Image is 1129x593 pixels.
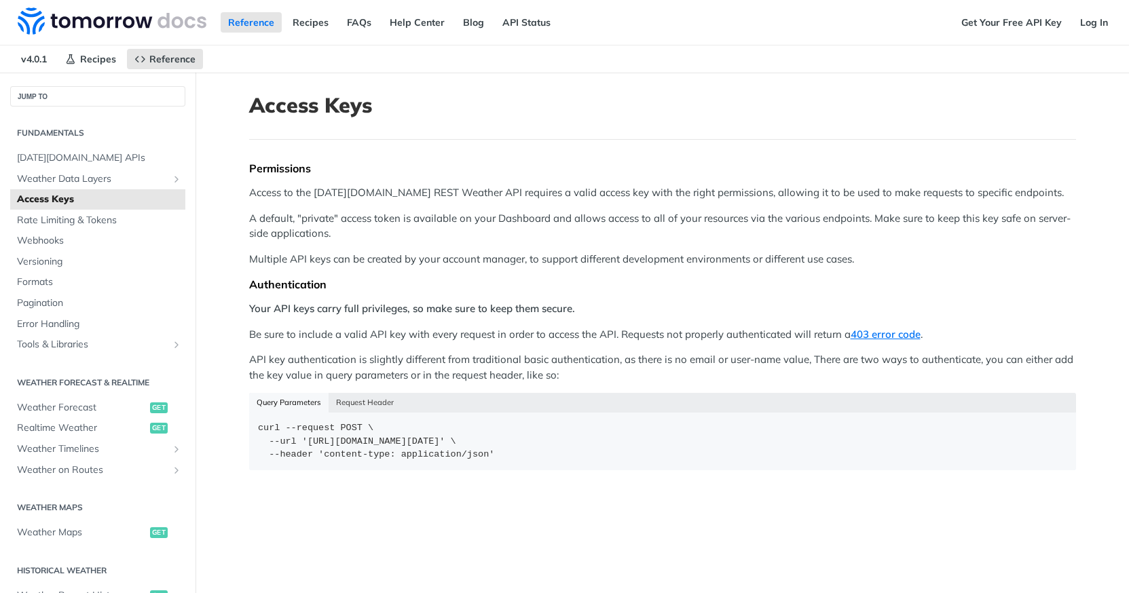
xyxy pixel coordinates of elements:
a: Reference [127,49,203,69]
span: Versioning [17,255,182,269]
a: Formats [10,272,185,292]
span: Webhooks [17,234,182,248]
a: FAQs [339,12,379,33]
button: JUMP TO [10,86,185,107]
h2: Historical Weather [10,565,185,577]
span: get [150,527,168,538]
a: Webhooks [10,231,185,251]
h2: Weather Maps [10,501,185,514]
span: Weather Data Layers [17,172,168,186]
button: Show subpages for Weather Data Layers [171,174,182,185]
a: Weather TimelinesShow subpages for Weather Timelines [10,439,185,459]
a: 403 error code [851,328,921,341]
h2: Fundamentals [10,127,185,139]
a: Blog [456,12,492,33]
p: API key authentication is slightly different from traditional basic authentication, as there is n... [249,352,1076,383]
a: [DATE][DOMAIN_NAME] APIs [10,148,185,168]
a: Access Keys [10,189,185,210]
a: Weather Data LayersShow subpages for Weather Data Layers [10,169,185,189]
span: Error Handling [17,318,182,331]
div: Permissions [249,161,1076,175]
span: get [150,423,168,434]
a: Help Center [382,12,452,33]
span: Tools & Libraries [17,338,168,351]
a: Pagination [10,293,185,313]
p: Be sure to include a valid API key with every request in order to access the API. Requests not pr... [249,327,1076,343]
a: Weather on RoutesShow subpages for Weather on Routes [10,460,185,480]
a: Realtime Weatherget [10,418,185,438]
button: Request Header [329,393,402,412]
span: Weather Timelines [17,442,168,456]
span: Rate Limiting & Tokens [17,214,182,227]
a: API Status [495,12,558,33]
a: Versioning [10,252,185,272]
span: Weather Maps [17,526,147,539]
a: Get Your Free API Key [954,12,1069,33]
span: Formats [17,275,182,289]
strong: Your API keys carry full privileges, so make sure to keep them secure. [249,302,575,315]
a: Recipes [285,12,336,33]
button: Show subpages for Tools & Libraries [171,339,182,350]
h2: Weather Forecast & realtime [10,377,185,389]
a: Rate Limiting & Tokens [10,210,185,231]
a: Error Handling [10,314,185,334]
a: Reference [221,12,282,33]
span: Access Keys [17,193,182,206]
span: v4.0.1 [14,49,54,69]
span: get [150,402,168,413]
h1: Access Keys [249,93,1076,117]
span: Reference [149,53,196,65]
a: Tools & LibrariesShow subpages for Tools & Libraries [10,334,185,355]
span: Realtime Weather [17,421,147,435]
a: Weather Forecastget [10,398,185,418]
span: Pagination [17,296,182,310]
button: Show subpages for Weather Timelines [171,444,182,455]
a: Recipes [58,49,124,69]
p: Multiple API keys can be created by your account manager, to support different development enviro... [249,252,1076,267]
p: A default, "private" access token is available on your Dashboard and allows access to all of your... [249,211,1076,242]
div: Authentication [249,278,1076,291]
button: Show subpages for Weather on Routes [171,465,182,476]
img: Tomorrow.io Weather API Docs [18,7,206,35]
p: Access to the [DATE][DOMAIN_NAME] REST Weather API requires a valid access key with the right per... [249,185,1076,201]
span: Weather on Routes [17,463,168,477]
span: Weather Forecast [17,401,147,415]
span: [DATE][DOMAIN_NAME] APIs [17,151,182,165]
a: Log In [1073,12,1115,33]
span: Recipes [80,53,116,65]
code: curl --request POST \ --url '[URL][DOMAIN_NAME][DATE]' \ --header 'content-type: application/json' [249,413,1076,471]
a: Weather Mapsget [10,522,185,543]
